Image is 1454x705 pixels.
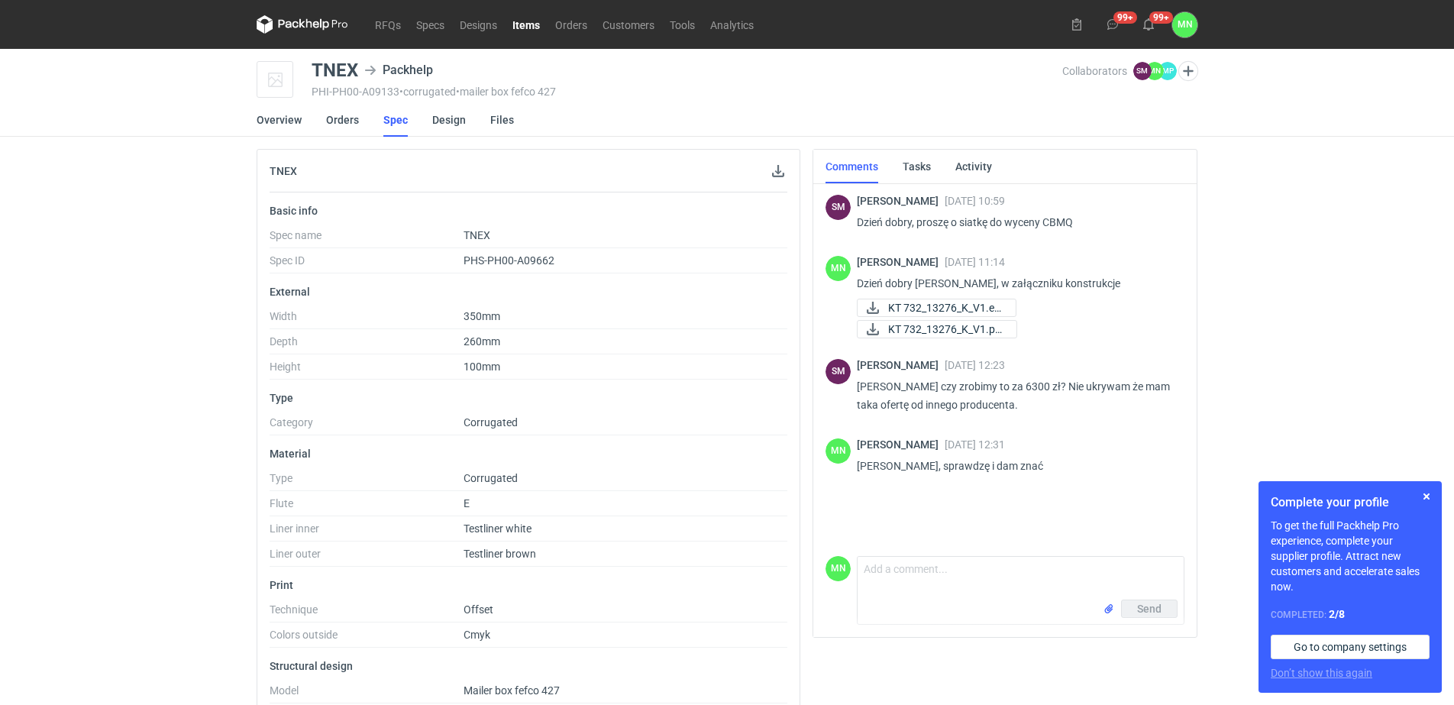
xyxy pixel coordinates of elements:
[826,359,851,384] div: Sebastian Markut
[270,416,464,435] dt: Category
[456,86,556,98] span: • mailer box fefco 427
[270,286,787,298] p: External
[270,684,464,703] dt: Model
[945,195,1005,207] span: [DATE] 10:59
[257,103,302,137] a: Overview
[826,359,851,384] figcaption: SM
[857,299,1016,317] a: KT 732_13276_K_V1.ep...
[1329,608,1345,620] strong: 2 / 8
[409,15,452,34] a: Specs
[1271,493,1430,512] h1: Complete your profile
[270,522,464,542] dt: Liner inner
[888,299,1003,316] span: KT 732_13276_K_V1.ep...
[490,103,514,137] a: Files
[548,15,595,34] a: Orders
[826,256,851,281] div: Małgorzata Nowotna
[888,321,1004,338] span: KT 732_13276_K_V1.pd...
[857,256,945,268] span: [PERSON_NAME]
[826,556,851,581] figcaption: MN
[270,165,297,177] h2: TNEX
[270,361,464,380] dt: Height
[464,684,560,697] span: Mailer box fefco 427
[857,213,1172,231] p: Dzień dobry, proszę o siatkę do wyceny CBMQ
[1145,62,1164,80] figcaption: MN
[505,15,548,34] a: Items
[857,377,1172,414] p: [PERSON_NAME] czy zrobimy to za 6300 zł? Nie ukrywam że mam taka ofertę od innego producenta.
[464,603,493,616] span: Offset
[1271,518,1430,594] p: To get the full Packhelp Pro experience, complete your supplier profile. Attract new customers an...
[857,457,1172,475] p: [PERSON_NAME], sprawdzę i dam znać
[270,310,464,329] dt: Width
[464,310,500,322] span: 350mm
[903,150,931,183] a: Tasks
[452,15,505,34] a: Designs
[857,320,1017,338] a: KT 732_13276_K_V1.pd...
[857,359,945,371] span: [PERSON_NAME]
[955,150,992,183] a: Activity
[1271,606,1430,623] div: Completed:
[662,15,703,34] a: Tools
[595,15,662,34] a: Customers
[769,162,787,180] button: Download specification
[1136,12,1161,37] button: 99+
[826,256,851,281] figcaption: MN
[270,603,464,623] dt: Technique
[270,629,464,648] dt: Colors outside
[270,660,787,672] p: Structural design
[857,299,1010,317] div: KT 732_13276_K_V1.eps
[464,229,490,241] span: TNEX
[464,361,500,373] span: 100mm
[464,548,536,560] span: Testliner brown
[703,15,761,34] a: Analytics
[364,61,433,79] div: Packhelp
[1172,12,1197,37] button: MN
[945,438,1005,451] span: [DATE] 12:31
[270,335,464,354] dt: Depth
[383,103,408,137] a: Spec
[857,438,945,451] span: [PERSON_NAME]
[1137,603,1162,614] span: Send
[464,416,518,428] span: Corrugated
[464,497,470,509] span: E
[270,579,787,591] p: Print
[399,86,456,98] span: • corrugated
[826,195,851,220] figcaption: SM
[270,229,464,248] dt: Spec name
[312,61,358,79] div: TNEX
[257,15,348,34] svg: Packhelp Pro
[270,548,464,567] dt: Liner outer
[1133,62,1152,80] figcaption: SM
[464,335,500,348] span: 260mm
[1271,635,1430,659] a: Go to company settings
[464,522,532,535] span: Testliner white
[945,256,1005,268] span: [DATE] 11:14
[312,86,1062,98] div: PHI-PH00-A09133
[857,320,1010,338] div: KT 732_13276_K_V1.pdf
[1158,62,1177,80] figcaption: MP
[826,438,851,464] figcaption: MN
[826,438,851,464] div: Małgorzata Nowotna
[857,274,1172,293] p: Dzień dobry [PERSON_NAME], w załączniku konstrukcje
[1100,12,1125,37] button: 99+
[326,103,359,137] a: Orders
[1121,600,1178,618] button: Send
[1172,12,1197,37] div: Małgorzata Nowotna
[1271,665,1372,681] button: Don’t show this again
[1417,487,1436,506] button: Skip for now
[1062,65,1127,77] span: Collaborators
[826,556,851,581] div: Małgorzata Nowotna
[367,15,409,34] a: RFQs
[857,195,945,207] span: [PERSON_NAME]
[270,497,464,516] dt: Flute
[464,629,490,641] span: Cmyk
[826,195,851,220] div: Sebastian Markut
[270,472,464,491] dt: Type
[464,254,554,267] span: PHS-PH00-A09662
[270,205,787,217] p: Basic info
[270,254,464,273] dt: Spec ID
[1178,61,1198,81] button: Edit collaborators
[270,392,787,404] p: Type
[464,472,518,484] span: Corrugated
[826,150,878,183] a: Comments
